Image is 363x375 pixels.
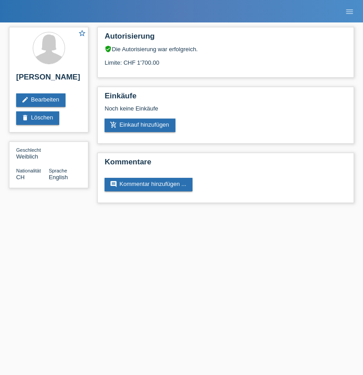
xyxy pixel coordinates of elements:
span: Sprache [49,168,67,173]
div: Weiblich [16,146,49,160]
span: Nationalität [16,168,41,173]
i: menu [345,7,354,16]
div: Noch keine Einkäufe [105,105,347,119]
i: add_shopping_cart [110,121,117,128]
span: English [49,174,68,181]
span: Schweiz [16,174,25,181]
h2: Autorisierung [105,32,347,45]
a: star_border [78,29,86,39]
span: Geschlecht [16,147,41,153]
div: Limite: CHF 1'700.00 [105,53,347,66]
i: delete [22,114,29,121]
i: edit [22,96,29,103]
a: deleteLöschen [16,111,59,125]
h2: Einkäufe [105,92,347,105]
a: add_shopping_cartEinkauf hinzufügen [105,119,175,132]
div: Die Autorisierung war erfolgreich. [105,45,347,53]
a: commentKommentar hinzufügen ... [105,178,192,191]
h2: Kommentare [105,158,347,171]
i: comment [110,181,117,188]
a: menu [341,9,359,14]
h2: [PERSON_NAME] [16,73,81,86]
i: star_border [78,29,86,37]
a: editBearbeiten [16,93,66,107]
i: verified_user [105,45,112,53]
